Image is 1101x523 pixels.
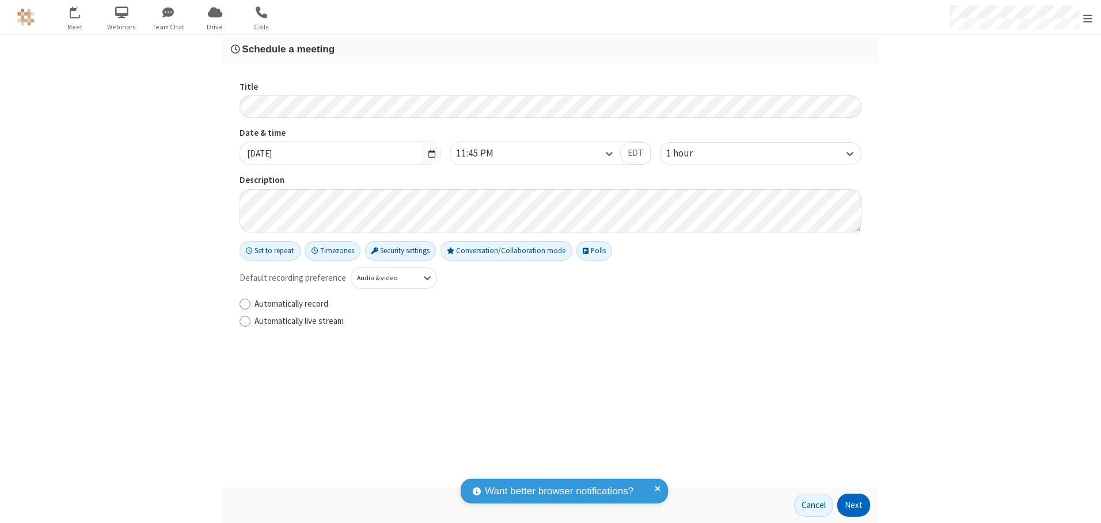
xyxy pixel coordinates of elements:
[794,494,833,517] button: Cancel
[17,9,35,26] img: QA Selenium DO NOT DELETE OR CHANGE
[456,146,513,161] div: 11:45 PM
[240,22,283,32] span: Calls
[240,81,861,94] label: Title
[193,22,237,32] span: Drive
[576,241,612,261] button: Polls
[305,241,360,261] button: Timezones
[365,241,436,261] button: Security settings
[240,241,301,261] button: Set to repeat
[240,272,346,285] span: Default recording preference
[441,241,572,261] button: Conversation/Collaboration mode
[255,297,861,311] label: Automatically record
[357,273,412,283] div: Audio & video
[255,315,861,328] label: Automatically live stream
[837,494,870,517] button: Next
[147,22,190,32] span: Team Chat
[54,22,97,32] span: Meet
[100,22,143,32] span: Webinars
[485,484,633,499] span: Want better browser notifications?
[620,142,651,165] button: EDT
[242,43,335,55] span: Schedule a meeting
[666,146,712,161] div: 1 hour
[76,6,86,15] div: 13
[240,127,441,140] label: Date & time
[240,174,861,187] label: Description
